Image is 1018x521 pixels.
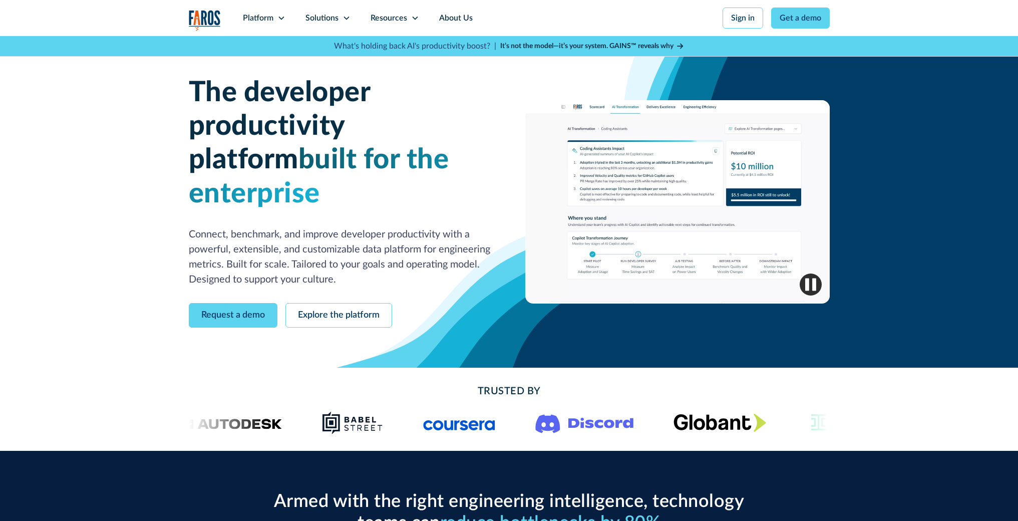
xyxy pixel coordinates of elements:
span: built for the enterprise [189,146,449,207]
img: Logo of the analytics and reporting company Faros. [189,10,221,31]
a: Get a demo [771,8,830,29]
p: What's holding back AI's productivity boost? | [334,40,496,52]
img: Babel Street logo png [322,411,384,435]
img: Logo of the communication platform Discord. [536,412,634,433]
img: Logo of the design software company Autodesk. [178,416,282,429]
p: Connect, benchmark, and improve developer productivity with a powerful, extensible, and customiza... [189,227,493,287]
strong: It’s not the model—it’s your system. GAINS™ reveals why [500,43,673,50]
a: Request a demo [189,303,277,328]
div: Solutions [305,12,338,24]
img: Globant's logo [674,413,767,432]
a: Sign in [723,8,763,29]
div: Platform [243,12,273,24]
h1: The developer productivity platform [189,76,493,211]
div: Resources [371,12,407,24]
img: Pause video [800,274,822,296]
a: It’s not the model—it’s your system. GAINS™ reveals why [500,41,685,52]
a: home [189,10,221,31]
a: Explore the platform [285,303,392,328]
img: Logo of the online learning platform Coursera. [424,415,496,431]
h2: Trusted By [269,384,750,399]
